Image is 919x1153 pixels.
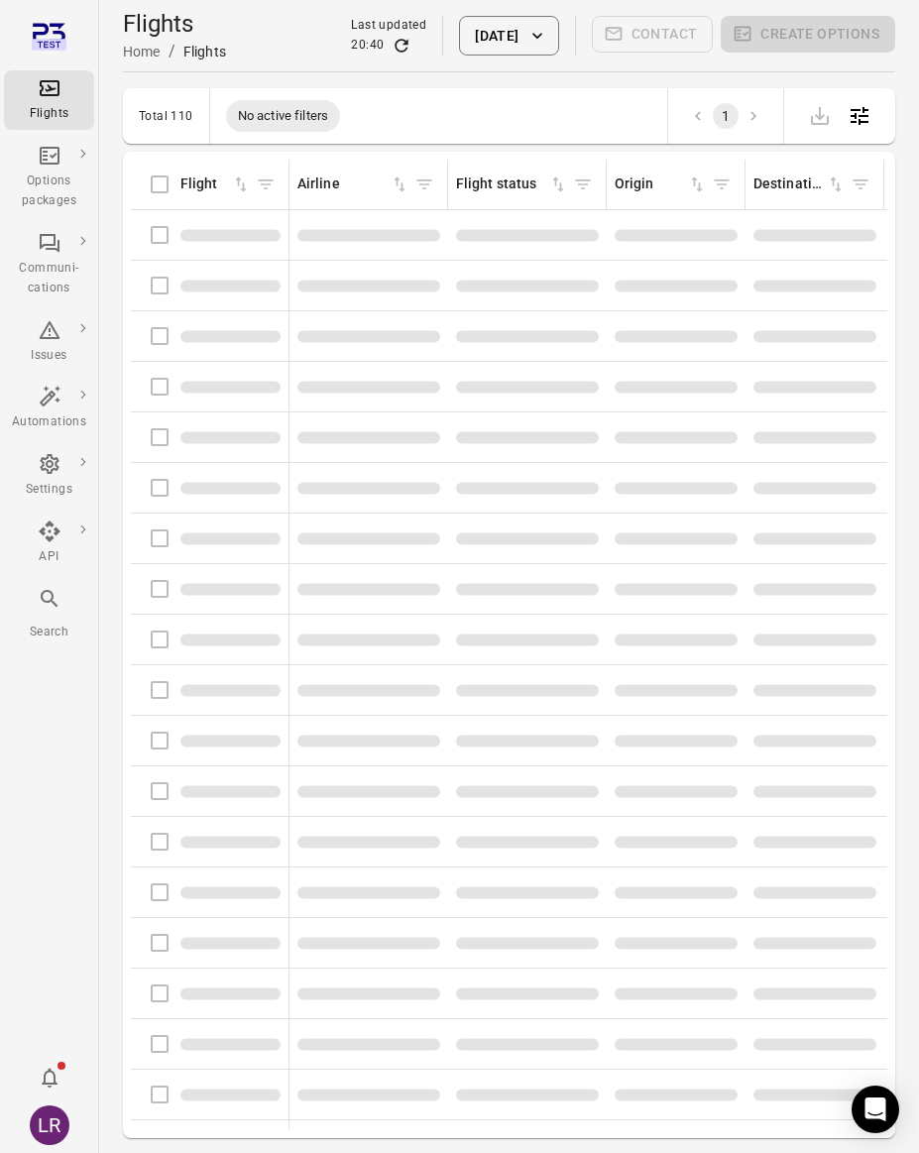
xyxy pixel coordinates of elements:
[297,173,409,195] div: Sort by airline in ascending order
[846,170,875,199] span: Filter by destination
[721,16,895,56] span: Please make a selection to create an option package
[183,42,226,61] div: Flights
[30,1105,69,1145] div: LR
[139,109,193,123] div: Total 110
[22,1097,77,1153] button: Laufey Rut
[459,16,558,56] button: [DATE]
[707,170,737,199] span: Filter by origin
[180,173,251,195] div: Sort by flight in ascending order
[12,346,86,366] div: Issues
[852,1086,899,1133] div: Open Intercom Messenger
[568,170,598,199] span: Filter by flight status
[12,172,86,211] div: Options packages
[251,170,281,199] span: Filter by flight
[12,104,86,124] div: Flights
[226,106,341,126] span: No active filters
[753,173,846,195] div: Sort by destination in ascending order
[409,170,439,199] span: Filter by airline
[123,40,226,63] nav: Breadcrumbs
[615,173,707,195] div: Sort by origin in ascending order
[4,514,94,573] a: API
[800,105,840,124] span: Please make a selection to export
[456,173,568,195] div: Sort by flight status in ascending order
[12,623,86,642] div: Search
[12,412,86,432] div: Automations
[351,16,426,36] div: Last updated
[30,1058,69,1097] button: Notifications
[713,103,739,129] button: page 1
[840,96,879,136] button: Open table configuration
[12,259,86,298] div: Communi-cations
[123,8,226,40] h1: Flights
[392,36,411,56] button: Refresh data
[351,36,384,56] div: 20:40
[4,581,94,647] button: Search
[592,16,714,56] span: Please make a selection to create communications
[12,547,86,567] div: API
[4,379,94,438] a: Automations
[4,312,94,372] a: Issues
[4,225,94,304] a: Communi-cations
[4,138,94,217] a: Options packages
[169,40,175,63] li: /
[4,446,94,506] a: Settings
[12,480,86,500] div: Settings
[123,44,161,59] a: Home
[684,103,767,129] nav: pagination navigation
[4,70,94,130] a: Flights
